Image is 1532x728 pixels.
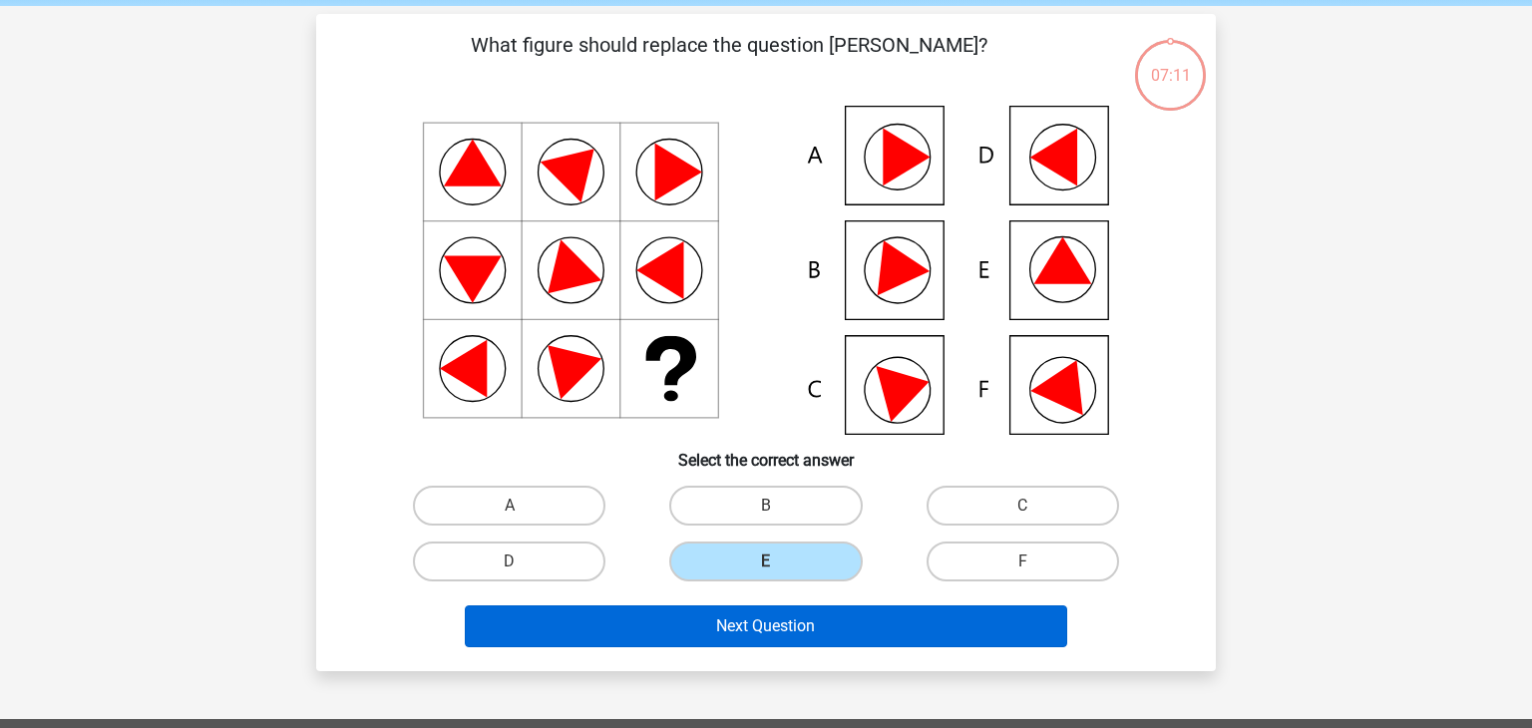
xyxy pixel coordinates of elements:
label: C [927,486,1119,526]
p: What figure should replace the question [PERSON_NAME]? [348,30,1109,90]
div: 07:11 [1133,38,1208,88]
button: Next Question [465,605,1068,647]
label: B [669,486,862,526]
label: E [669,542,862,581]
h6: Select the correct answer [348,435,1184,470]
label: A [413,486,605,526]
label: D [413,542,605,581]
label: F [927,542,1119,581]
